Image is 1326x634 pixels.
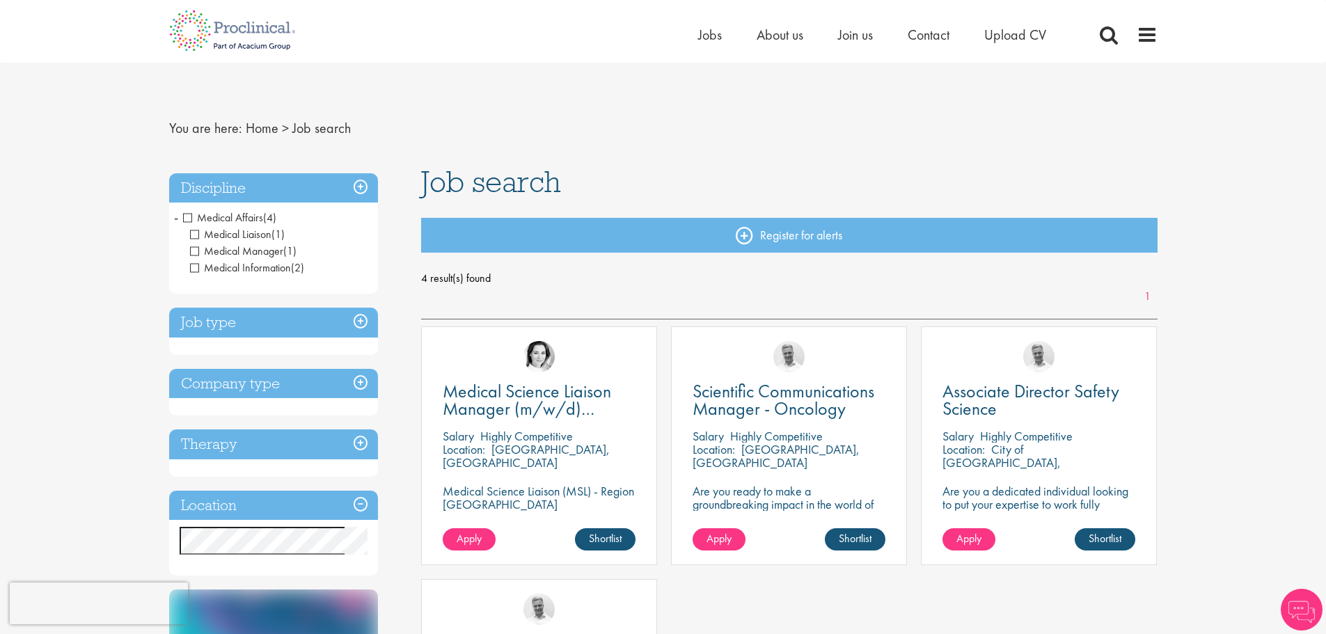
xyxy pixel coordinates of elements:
[443,428,474,444] span: Salary
[838,26,873,44] a: Join us
[457,531,482,546] span: Apply
[730,428,823,444] p: Highly Competitive
[443,441,610,470] p: [GEOGRAPHIC_DATA], [GEOGRAPHIC_DATA]
[174,207,178,228] span: -
[480,428,573,444] p: Highly Competitive
[693,528,745,550] a: Apply
[190,244,297,258] span: Medical Manager
[190,227,285,241] span: Medical Liaison
[693,441,860,470] p: [GEOGRAPHIC_DATA], [GEOGRAPHIC_DATA]
[246,119,278,137] a: breadcrumb link
[1075,528,1135,550] a: Shortlist
[693,428,724,444] span: Salary
[693,484,885,550] p: Are you ready to make a groundbreaking impact in the world of biotechnology? Join a growing compa...
[421,268,1158,289] span: 4 result(s) found
[984,26,1046,44] a: Upload CV
[575,528,636,550] a: Shortlist
[757,26,803,44] a: About us
[693,441,735,457] span: Location:
[1023,341,1055,372] img: Joshua Bye
[956,531,981,546] span: Apply
[693,379,874,420] span: Scientific Communications Manager - Oncology
[169,173,378,203] h3: Discipline
[1281,589,1323,631] img: Chatbot
[421,163,561,200] span: Job search
[698,26,722,44] a: Jobs
[942,441,1061,484] p: City of [GEOGRAPHIC_DATA], [GEOGRAPHIC_DATA]
[443,528,496,550] a: Apply
[942,379,1119,420] span: Associate Director Safety Science
[190,260,304,275] span: Medical Information
[190,244,283,258] span: Medical Manager
[271,227,285,241] span: (1)
[825,528,885,550] a: Shortlist
[443,383,636,418] a: Medical Science Liaison Manager (m/w/d) Nephrologie
[443,441,485,457] span: Location:
[443,484,636,511] p: Medical Science Liaison (MSL) - Region [GEOGRAPHIC_DATA]
[421,218,1158,253] a: Register for alerts
[263,210,276,225] span: (4)
[707,531,732,546] span: Apply
[190,227,271,241] span: Medical Liaison
[942,441,985,457] span: Location:
[773,341,805,372] img: Joshua Bye
[190,260,291,275] span: Medical Information
[908,26,949,44] a: Contact
[169,119,242,137] span: You are here:
[942,484,1135,550] p: Are you a dedicated individual looking to put your expertise to work fully flexibly in a remote p...
[1137,289,1158,305] a: 1
[183,210,263,225] span: Medical Affairs
[183,210,276,225] span: Medical Affairs
[291,260,304,275] span: (2)
[169,308,378,338] h3: Job type
[169,491,378,521] h3: Location
[283,244,297,258] span: (1)
[169,429,378,459] h3: Therapy
[282,119,289,137] span: >
[292,119,351,137] span: Job search
[523,341,555,372] img: Greta Prestel
[443,379,611,438] span: Medical Science Liaison Manager (m/w/d) Nephrologie
[980,428,1073,444] p: Highly Competitive
[942,383,1135,418] a: Associate Director Safety Science
[942,528,995,550] a: Apply
[693,383,885,418] a: Scientific Communications Manager - Oncology
[523,594,555,625] img: Joshua Bye
[10,583,188,624] iframe: reCAPTCHA
[169,369,378,399] h3: Company type
[942,428,974,444] span: Salary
